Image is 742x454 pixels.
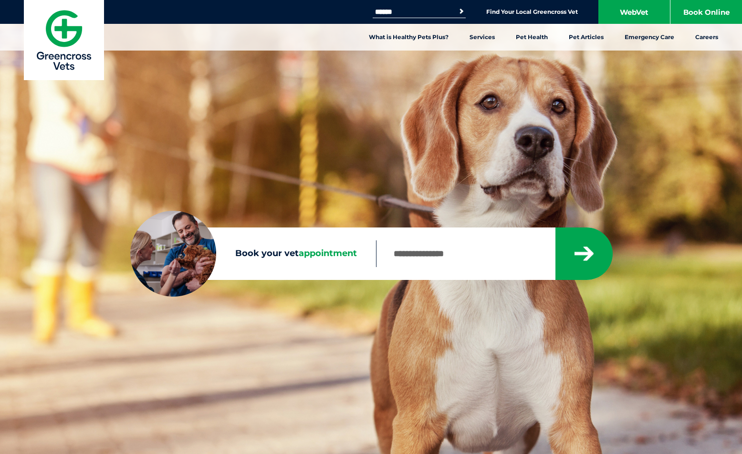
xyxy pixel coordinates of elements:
[358,24,459,51] a: What is Healthy Pets Plus?
[299,248,357,258] span: appointment
[685,24,729,51] a: Careers
[558,24,614,51] a: Pet Articles
[457,7,466,16] button: Search
[505,24,558,51] a: Pet Health
[130,247,376,261] label: Book your vet
[459,24,505,51] a: Services
[614,24,685,51] a: Emergency Care
[486,8,578,16] a: Find Your Local Greencross Vet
